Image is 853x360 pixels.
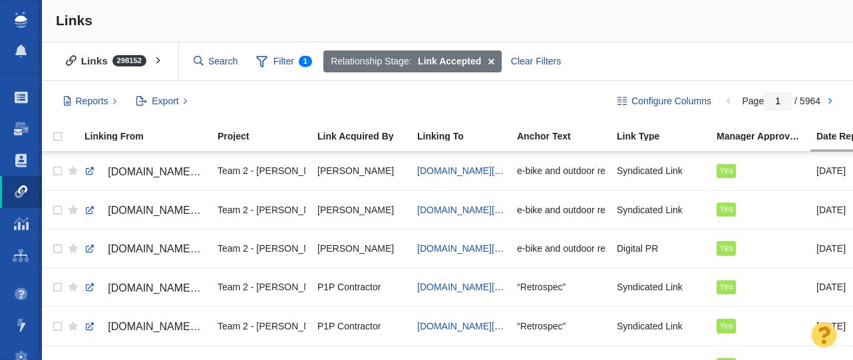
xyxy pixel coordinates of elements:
[317,320,381,332] span: P1P Contractor
[85,238,206,260] a: [DOMAIN_NAME][URL]
[610,90,719,113] button: Configure Columns
[617,165,683,177] span: Syndicated Link
[218,234,305,262] div: Team 2 - [PERSON_NAME] | [PERSON_NAME] | [PERSON_NAME]\Retrospec\Retrospec - Digital PR - The Bes...
[417,205,516,215] a: [DOMAIN_NAME][URL]
[517,132,615,143] a: Anchor Text
[108,205,220,216] span: [DOMAIN_NAME][URL]
[417,282,516,292] a: [DOMAIN_NAME][URL]
[218,157,305,185] div: Team 2 - [PERSON_NAME] | [PERSON_NAME] | [PERSON_NAME]\Retrospec\Retrospec - Digital PR - The Bes...
[719,205,733,214] span: Yes
[517,312,605,340] div: “Retrospec”
[719,244,733,253] span: Yes
[317,165,394,177] span: [PERSON_NAME]
[311,268,411,306] td: P1P Contractor
[617,132,715,143] a: Link Type
[317,132,416,143] a: Link Acquired By
[56,90,124,113] button: Reports
[218,132,316,141] div: Project
[517,234,605,262] div: e-bike and outdoor recreation brand Retrospec
[611,268,711,306] td: Syndicated Link
[417,132,516,141] div: Linking To
[717,132,815,143] a: Manager Approved Link?
[311,191,411,229] td: Kyle Ochsner
[317,242,394,254] span: [PERSON_NAME]
[711,191,810,229] td: Yes
[611,307,711,345] td: Syndicated Link
[417,132,516,143] a: Linking To
[711,229,810,268] td: Yes
[331,54,411,68] span: Relationship Stage:
[85,132,216,141] div: Linking From
[311,307,411,345] td: P1P Contractor
[85,161,206,183] a: [DOMAIN_NAME][URL]
[418,54,481,68] strong: Link Accepted
[719,166,733,175] span: Yes
[617,204,683,216] span: Syndicated Link
[517,132,615,141] div: Anchor Text
[617,320,683,332] span: Syndicated Link
[517,157,605,185] div: e-bike and outdoor recreation brand Retrospec
[85,199,206,222] a: [DOMAIN_NAME][URL]
[317,132,416,141] div: Link Acquired By
[717,132,815,141] div: Manager Approved Link?
[742,96,820,106] span: Page / 5964
[711,307,810,345] td: Yes
[218,195,305,224] div: Team 2 - [PERSON_NAME] | [PERSON_NAME] | [PERSON_NAME]\Retrospec\Retrospec - Digital PR - The Bes...
[503,50,568,73] div: Clear Filters
[517,195,605,224] div: e-bike and outdoor recreation brand Retrospec
[719,321,733,331] span: Yes
[517,273,605,302] div: “Retrospec”
[249,49,319,74] span: Filter
[188,50,244,73] input: Search
[311,152,411,191] td: Kyle Ochsner
[15,12,27,28] img: buzzstream_logo_iconsimple.png
[711,152,810,191] td: Yes
[56,13,92,28] span: Links
[617,132,715,141] div: Link Type
[218,312,305,340] div: Team 2 - [PERSON_NAME] | [PERSON_NAME] | [PERSON_NAME]\Retrospec\Retrospec - Digital PR - The Bes...
[317,281,381,293] span: P1P Contractor
[611,229,711,268] td: Digital PR
[108,321,279,332] span: [DOMAIN_NAME][URL][US_STATE]
[85,277,206,300] a: [DOMAIN_NAME][URL][US_STATE]
[108,282,279,294] span: [DOMAIN_NAME][URL][US_STATE]
[417,165,516,176] a: [DOMAIN_NAME][URL]
[617,242,658,254] span: Digital PR
[611,152,711,191] td: Syndicated Link
[85,132,216,143] a: Linking From
[129,90,195,113] button: Export
[417,243,516,254] a: [DOMAIN_NAME][URL]
[417,321,516,331] a: [DOMAIN_NAME][URL]
[218,273,305,302] div: Team 2 - [PERSON_NAME] | [PERSON_NAME] | [PERSON_NAME]\Retrospec\Retrospec - Digital PR - The Bes...
[76,94,108,108] span: Reports
[299,56,312,67] span: 1
[631,94,711,108] span: Configure Columns
[711,268,810,306] td: Yes
[719,282,733,292] span: Yes
[317,204,394,216] span: [PERSON_NAME]
[617,281,683,293] span: Syndicated Link
[611,191,711,229] td: Syndicated Link
[152,94,178,108] span: Export
[108,243,220,254] span: [DOMAIN_NAME][URL]
[85,315,206,338] a: [DOMAIN_NAME][URL][US_STATE]
[311,229,411,268] td: Kyle Ochsner
[108,166,220,177] span: [DOMAIN_NAME][URL]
